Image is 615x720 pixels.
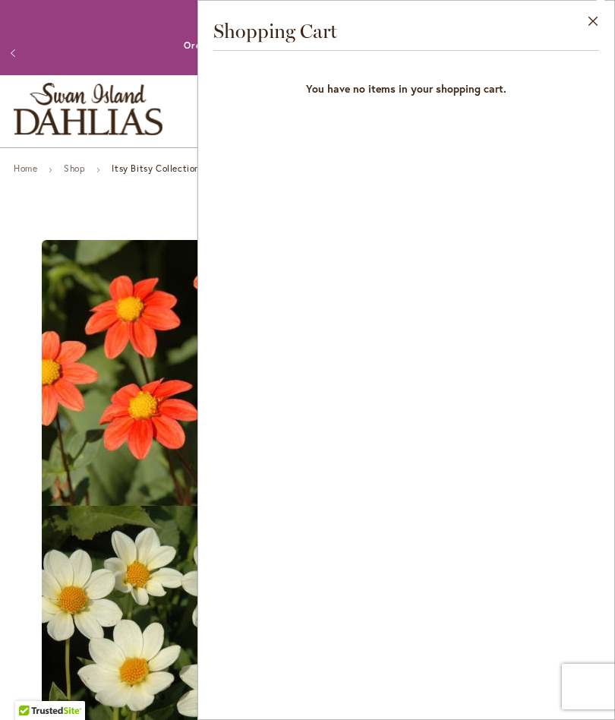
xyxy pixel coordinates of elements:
a: store logo [14,83,162,135]
iframe: Launch Accessibility Center [11,666,54,709]
a: Home [14,163,37,174]
a: Order Dahlia Tubers Now for Spring 2026 Delivery! [184,39,431,51]
span: Shopping Cart [213,19,337,43]
strong: Itsy Bitsy Collection [112,163,200,174]
a: Shop [64,163,85,174]
strong: You have no items in your shopping cart. [213,58,599,112]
